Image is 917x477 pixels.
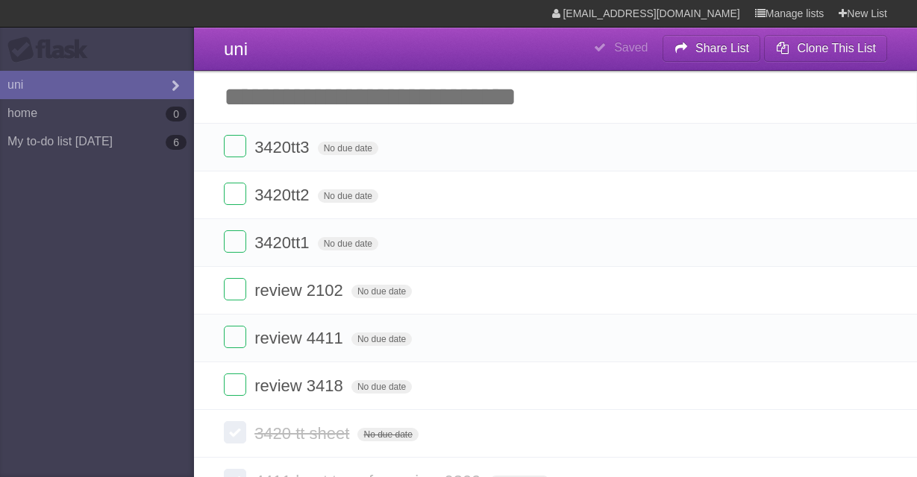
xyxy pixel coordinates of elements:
span: No due date [351,285,412,298]
span: No due date [351,380,412,394]
label: Done [224,278,246,300]
span: 3420tt3 [254,138,313,157]
span: 3420 tt sheet [254,424,353,443]
label: Done [224,326,246,348]
label: Done [224,230,246,253]
span: uni [224,39,248,59]
button: Share List [663,35,761,62]
span: 3420tt2 [254,186,313,204]
div: Flask [7,37,97,63]
label: Done [224,373,246,396]
span: No due date [351,332,412,346]
label: Done [224,183,246,205]
span: review 2102 [254,281,347,300]
span: 3420tt1 [254,233,313,252]
b: Saved [614,41,648,54]
span: No due date [318,237,378,250]
label: Done [224,421,246,443]
span: review 3418 [254,376,347,395]
b: 0 [166,107,187,121]
span: No due date [318,189,378,203]
label: Done [224,135,246,157]
span: No due date [318,142,378,155]
b: Share List [695,42,749,54]
span: review 4411 [254,329,347,347]
b: 6 [166,135,187,150]
button: Clone This List [764,35,887,62]
b: Clone This List [797,42,876,54]
span: No due date [357,428,418,441]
